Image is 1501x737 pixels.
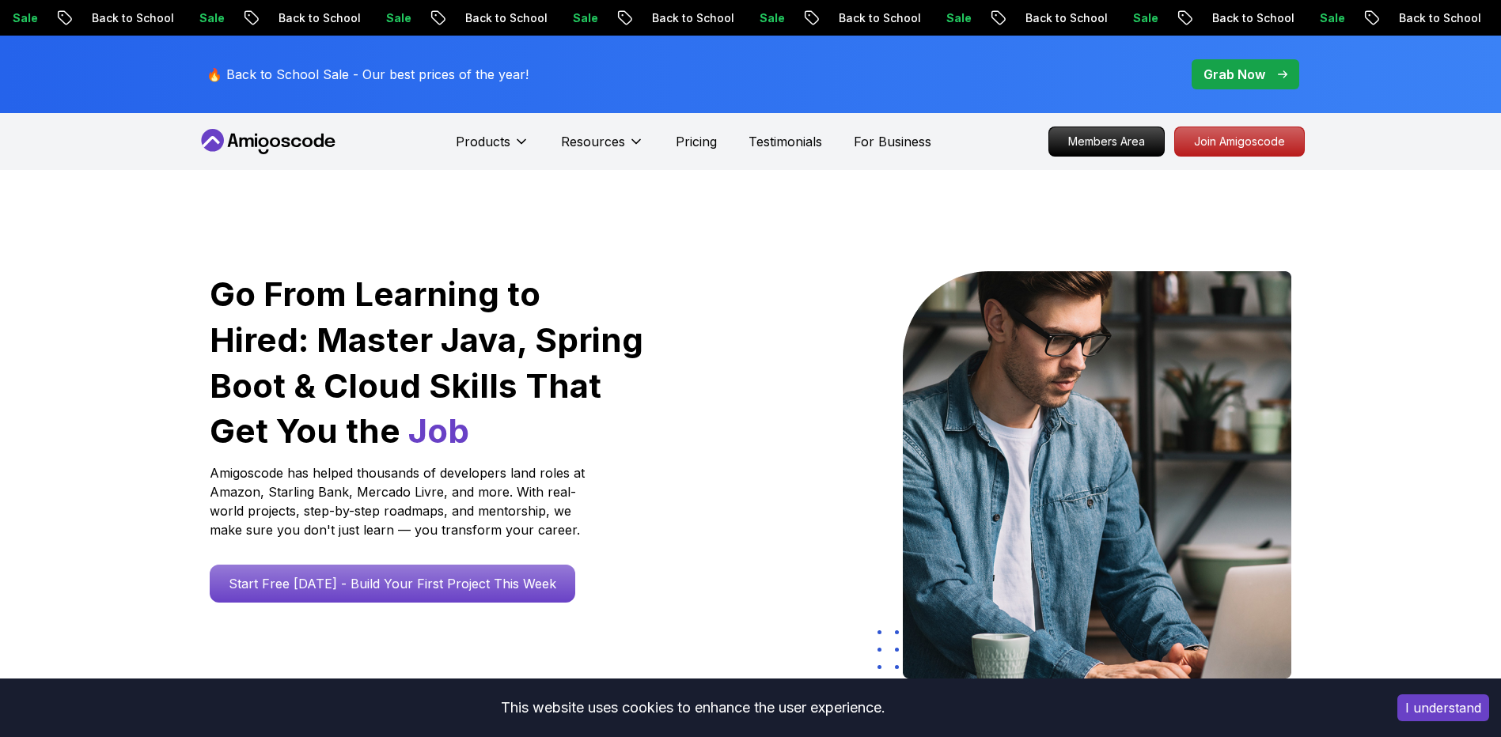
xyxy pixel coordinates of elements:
p: Sale [475,10,525,26]
h1: Go From Learning to Hired: Master Java, Spring Boot & Cloud Skills That Get You the [210,271,646,454]
a: Testimonials [749,132,822,151]
p: Grab Now [1203,65,1265,84]
span: Job [408,410,469,451]
div: This website uses cookies to enhance the user experience. [12,690,1374,725]
p: Sale [661,10,712,26]
p: 🔥 Back to School Sale - Our best prices of the year! [207,65,529,84]
p: Back to School [927,10,1035,26]
a: Pricing [676,132,717,151]
p: Sale [1408,10,1459,26]
p: Back to School [180,10,288,26]
p: Sale [1222,10,1272,26]
p: Join Amigoscode [1175,127,1304,156]
p: Products [456,132,510,151]
p: Back to School [1114,10,1222,26]
p: Sale [1035,10,1086,26]
p: Back to School [741,10,848,26]
p: Amigoscode has helped thousands of developers land roles at Amazon, Starling Bank, Mercado Livre,... [210,463,589,539]
p: Back to School [554,10,661,26]
a: For Business [854,132,931,151]
button: Products [456,132,529,164]
p: Sale [848,10,899,26]
a: Join Amigoscode [1174,127,1305,157]
a: Start Free [DATE] - Build Your First Project This Week [210,565,575,603]
button: Resources [561,132,644,164]
p: Resources [561,132,625,151]
p: Sale [101,10,152,26]
img: hero [903,271,1291,678]
p: Members Area [1049,127,1164,156]
p: Sale [288,10,339,26]
p: Back to School [1301,10,1408,26]
button: Accept cookies [1397,694,1489,721]
a: Members Area [1048,127,1165,157]
p: Back to School [367,10,475,26]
